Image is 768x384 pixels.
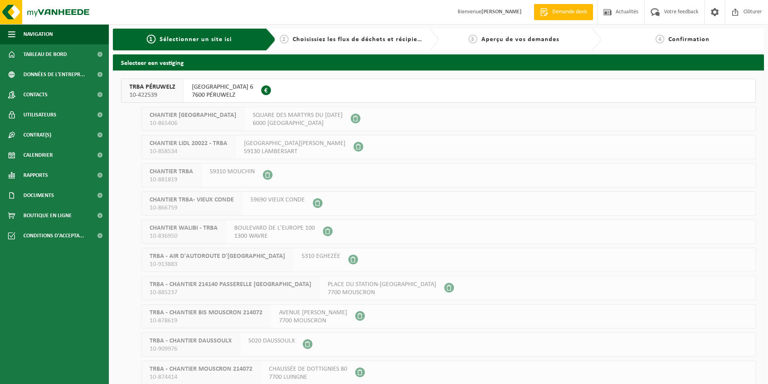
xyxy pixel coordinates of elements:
[150,111,236,119] span: CHANTIER [GEOGRAPHIC_DATA]
[23,24,53,44] span: Navigation
[150,345,232,353] span: 10-909976
[23,64,85,85] span: Données de l'entrepr...
[150,337,232,345] span: TRBA - CHANTIER DAUSSOULX
[23,105,56,125] span: Utilisateurs
[23,205,72,226] span: Boutique en ligne
[147,35,156,44] span: 1
[244,139,345,147] span: [GEOGRAPHIC_DATA][PERSON_NAME]
[481,9,522,15] strong: [PERSON_NAME]
[210,168,255,176] span: 59310 MOUCHIN
[244,147,345,156] span: 59130 LAMBERSART
[150,147,227,156] span: 10-858534
[23,85,48,105] span: Contacts
[121,79,756,103] button: TRBA PÉRUWELZ 10-422539 [GEOGRAPHIC_DATA] 67600 PÉRUWELZ
[150,119,236,127] span: 10-865406
[150,309,262,317] span: TRBA - CHANTIER BIS MOUSCRON 214072
[269,365,347,373] span: CHAUSSÉE DE DOTTIGNIES 80
[150,365,252,373] span: TRBA - CHANTIER MOUSCRON 214072
[253,119,343,127] span: 6000 [GEOGRAPHIC_DATA]
[150,280,311,289] span: TRBA - CHANTIER 214140 PASSERELLE [GEOGRAPHIC_DATA]
[234,232,315,240] span: 1300 WAVRE
[23,185,54,205] span: Documents
[150,168,193,176] span: CHANTIER TRBA
[293,36,427,43] span: Choisissiez les flux de déchets et récipients
[328,289,436,297] span: 7700 MOUSCRON
[23,165,48,185] span: Rapports
[279,309,347,317] span: AVENUE [PERSON_NAME]
[23,226,84,246] span: Conditions d'accepta...
[534,4,593,20] a: Demande devis
[150,252,285,260] span: TRBA - AIR D'AUTOROUTE D'[GEOGRAPHIC_DATA]
[192,83,253,91] span: [GEOGRAPHIC_DATA] 6
[150,289,311,297] span: 10-885237
[23,44,67,64] span: Tableau de bord
[150,260,285,268] span: 10-913883
[150,204,234,212] span: 10-866759
[248,337,295,345] span: 5020 DAUSSOULX
[250,196,305,204] span: 59690 VIEUX CONDE
[280,35,289,44] span: 2
[269,373,347,381] span: 7700 LUINGNE
[150,196,234,204] span: CHANTIER TRBA- VIEUX CONDE
[150,232,218,240] span: 10-836950
[150,176,193,184] span: 10-881819
[129,83,175,91] span: TRBA PÉRUWELZ
[468,35,477,44] span: 3
[150,139,227,147] span: CHANTIER LIDL 20022 - TRBA
[656,35,664,44] span: 4
[150,317,262,325] span: 10-878619
[234,224,315,232] span: BOULEVARD DE L'EUROPE 100
[302,252,340,260] span: 5310 EGHEZÉE
[160,36,232,43] span: Sélectionner un site ici
[668,36,710,43] span: Confirmation
[129,91,175,99] span: 10-422539
[481,36,559,43] span: Aperçu de vos demandes
[23,125,51,145] span: Contrat(s)
[279,317,347,325] span: 7700 MOUSCRON
[550,8,589,16] span: Demande devis
[192,91,253,99] span: 7600 PÉRUWELZ
[23,145,53,165] span: Calendrier
[328,280,436,289] span: PLACE DU STATION-[GEOGRAPHIC_DATA]
[150,224,218,232] span: CHANTIER WALIBI - TRBA
[253,111,343,119] span: SQUARE DES MARTYRS DU [DATE]
[113,54,764,70] h2: Selecteer een vestiging
[150,373,252,381] span: 10-874414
